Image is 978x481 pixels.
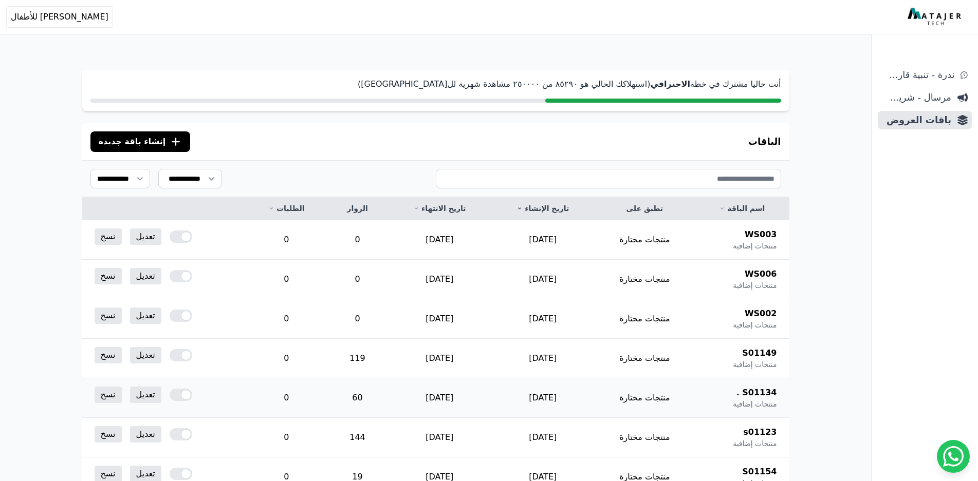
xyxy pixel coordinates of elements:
[742,347,777,359] span: S01149
[908,8,964,26] img: MatajerTech Logo
[388,378,491,418] td: [DATE]
[388,220,491,260] td: [DATE]
[491,299,595,339] td: [DATE]
[130,307,161,324] a: تعديل
[327,418,387,457] td: 144
[388,418,491,457] td: [DATE]
[90,78,781,90] p: أنت حاليا مشترك في خطة (استهلاكك الحالي هو ٨٥٢٩۰ من ٢٥۰۰۰۰ مشاهدة شهرية لل[GEOGRAPHIC_DATA])
[736,387,777,399] span: S01134 .
[246,339,327,378] td: 0
[11,11,108,23] span: [PERSON_NAME] للأطفال
[595,418,695,457] td: منتجات مختارة
[745,268,777,280] span: WS006
[733,280,777,291] span: منتجات إضافية
[99,136,166,148] span: إنشاء باقة جديدة
[130,387,161,403] a: تعديل
[95,426,122,442] a: نسخ
[733,438,777,449] span: منتجات إضافية
[733,399,777,409] span: منتجات إضافية
[650,79,690,89] strong: الاحترافي
[748,134,781,149] h3: الباقات
[595,299,695,339] td: منتجات مختارة
[882,113,951,127] span: باقات العروض
[327,378,387,418] td: 60
[733,241,777,251] span: منتجات إضافية
[246,299,327,339] td: 0
[130,426,161,442] a: تعديل
[246,260,327,299] td: 0
[504,203,582,214] a: تاريخ الإنشاء
[95,347,122,363] a: نسخ
[743,426,777,438] span: s01123
[388,299,491,339] td: [DATE]
[327,220,387,260] td: 0
[95,307,122,324] a: نسخ
[246,378,327,418] td: 0
[6,6,113,28] button: [PERSON_NAME] للأطفال
[882,90,951,105] span: مرسال - شريط دعاية
[258,203,315,214] a: الطلبات
[745,307,777,320] span: WS002
[595,197,695,220] th: تطبق على
[733,320,777,330] span: منتجات إضافية
[327,299,387,339] td: 0
[491,339,595,378] td: [DATE]
[130,228,161,245] a: تعديل
[733,359,777,370] span: منتجات إضافية
[491,260,595,299] td: [DATE]
[491,378,595,418] td: [DATE]
[595,220,695,260] td: منتجات مختارة
[742,466,777,478] span: S01154
[327,339,387,378] td: 119
[130,268,161,284] a: تعديل
[246,418,327,457] td: 0
[491,220,595,260] td: [DATE]
[595,378,695,418] td: منتجات مختارة
[491,418,595,457] td: [DATE]
[595,339,695,378] td: منتجات مختارة
[246,220,327,260] td: 0
[327,260,387,299] td: 0
[745,228,777,241] span: WS003
[90,131,191,152] button: إنشاء باقة جديدة
[327,197,387,220] th: الزوار
[130,347,161,363] a: تعديل
[882,68,954,82] span: ندرة - تنبية قارب علي النفاذ
[95,268,122,284] a: نسخ
[388,339,491,378] td: [DATE]
[707,203,777,214] a: اسم الباقة
[595,260,695,299] td: منتجات مختارة
[400,203,479,214] a: تاريخ الانتهاء
[95,387,122,403] a: نسخ
[388,260,491,299] td: [DATE]
[95,228,122,245] a: نسخ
